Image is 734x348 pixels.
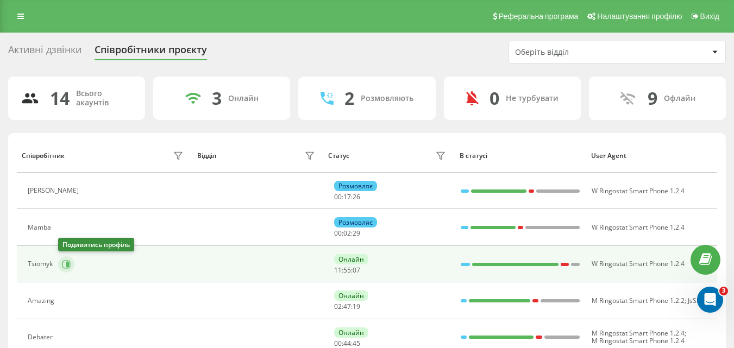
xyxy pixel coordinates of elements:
[353,339,360,348] span: 45
[353,192,360,201] span: 26
[592,328,685,338] span: M Ringostat Smart Phone 1.2.4
[499,12,579,21] span: Реферальна програма
[334,290,368,301] div: Онлайн
[506,94,559,103] div: Не турбувати
[197,152,216,160] div: Відділ
[28,260,55,268] div: Tsiomyk
[343,339,351,348] span: 44
[592,296,685,305] span: M Ringostat Smart Phone 1.2.2
[343,302,351,311] span: 47
[334,181,377,191] div: Розмовляє
[328,152,349,160] div: Статус
[8,44,81,61] div: Активні дзвінки
[353,229,360,238] span: 29
[334,230,360,237] div: : :
[343,229,351,238] span: 02
[334,339,342,348] span: 00
[592,186,685,195] span: W Ringostat Smart Phone 1.2.4
[334,340,360,347] div: : :
[460,152,581,160] div: В статусі
[591,152,712,160] div: User Agent
[334,265,342,275] span: 11
[95,44,207,61] div: Співробітники проєкту
[353,302,360,311] span: 19
[648,88,657,109] div: 9
[228,94,259,103] div: Онлайн
[28,224,54,231] div: Mamba
[28,297,57,305] div: Amazing
[28,333,55,341] div: Debater
[334,193,360,201] div: : :
[592,259,685,268] span: W Ringostat Smart Phone 1.2.4
[76,89,132,107] div: Всього акаунтів
[334,192,342,201] span: 00
[28,187,81,194] div: [PERSON_NAME]
[334,217,377,227] div: Розмовляє
[212,88,222,109] div: 3
[58,238,134,251] div: Подивитись профіль
[597,12,682,21] span: Налаштування профілю
[334,303,360,311] div: : :
[334,254,368,264] div: Онлайн
[343,192,351,201] span: 17
[490,88,499,109] div: 0
[592,336,685,345] span: M Ringostat Smart Phone 1.2.4
[719,287,728,295] span: 3
[334,229,342,238] span: 00
[22,152,65,160] div: Співробітник
[697,287,723,313] iframe: Intercom live chat
[700,12,719,21] span: Вихід
[353,265,360,275] span: 07
[334,302,342,311] span: 02
[344,88,354,109] div: 2
[334,327,368,338] div: Онлайн
[515,48,645,57] div: Оберіть відділ
[361,94,413,103] div: Розмовляють
[343,265,351,275] span: 55
[664,94,695,103] div: Офлайн
[592,223,685,232] span: W Ringostat Smart Phone 1.2.4
[688,296,702,305] span: JsSIP
[50,88,70,109] div: 14
[334,267,360,274] div: : :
